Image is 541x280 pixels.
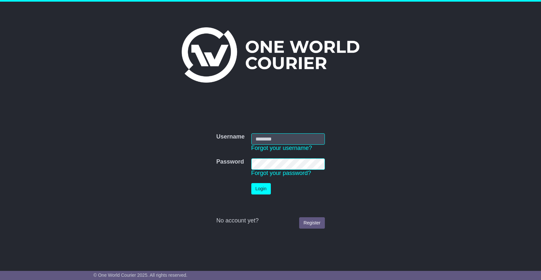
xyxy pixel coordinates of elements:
[251,170,311,176] a: Forgot your password?
[216,217,325,224] div: No account yet?
[93,273,187,278] span: © One World Courier 2025. All rights reserved.
[216,133,244,140] label: Username
[251,183,271,194] button: Login
[251,145,312,151] a: Forgot your username?
[182,27,359,83] img: One World
[216,158,244,166] label: Password
[299,217,325,229] a: Register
